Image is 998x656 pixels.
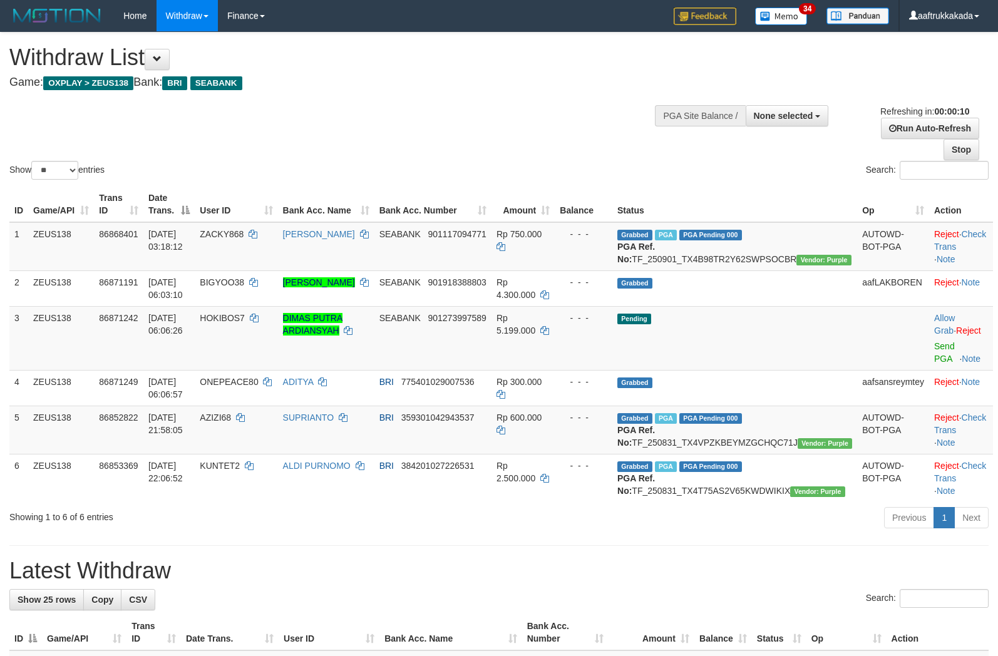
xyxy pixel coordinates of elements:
span: [DATE] 06:06:57 [148,377,183,399]
span: SEABANK [190,76,242,90]
span: Copy [91,595,113,605]
td: 6 [9,454,28,502]
span: Marked by aaftrukkakada [655,230,677,240]
b: PGA Ref. No: [617,473,655,496]
span: [DATE] 21:58:05 [148,413,183,435]
a: [PERSON_NAME] [283,229,355,239]
td: AUTOWD-BOT-PGA [857,454,929,502]
td: · [929,270,993,306]
img: Feedback.jpg [674,8,736,25]
a: ALDI PURNOMO [283,461,351,471]
span: AZIZI68 [200,413,231,423]
td: 2 [9,270,28,306]
span: Copy 901273997589 to clipboard [428,313,486,323]
a: [PERSON_NAME] [283,277,355,287]
td: · · [929,454,993,502]
td: · · [929,406,993,454]
td: aafLAKBOREN [857,270,929,306]
th: ID [9,187,28,222]
th: Amount: activate to sort column ascending [491,187,555,222]
a: Note [937,438,955,448]
th: Amount: activate to sort column ascending [609,615,694,650]
span: Rp 5.199.000 [496,313,535,336]
th: Status [612,187,857,222]
span: Vendor URL: https://trx4.1velocity.biz [798,438,852,449]
a: SUPRIANTO [283,413,334,423]
th: Bank Acc. Number: activate to sort column ascending [374,187,491,222]
span: None selected [754,111,813,121]
div: - - - [560,276,607,289]
div: - - - [560,228,607,240]
div: - - - [560,376,607,388]
th: Balance [555,187,612,222]
span: Grabbed [617,413,652,424]
a: Note [937,254,955,264]
span: 86868401 [99,229,138,239]
th: Status: activate to sort column ascending [752,615,806,650]
span: Rp 2.500.000 [496,461,535,483]
span: SEABANK [379,277,421,287]
a: Reject [934,229,959,239]
span: [DATE] 06:03:10 [148,277,183,300]
span: SEABANK [379,313,421,323]
a: CSV [121,589,155,610]
th: User ID: activate to sort column ascending [279,615,379,650]
input: Search: [900,589,989,608]
th: Date Trans.: activate to sort column descending [143,187,195,222]
a: Check Trans [934,229,986,252]
span: 86871242 [99,313,138,323]
span: Marked by aaftrukkakada [655,413,677,424]
a: Reject [934,461,959,471]
span: KUNTET2 [200,461,240,471]
span: BRI [379,413,394,423]
td: TF_250901_TX4B98TR2Y62SWPSOCBR [612,222,857,271]
th: Balance: activate to sort column ascending [694,615,752,650]
span: Copy 359301042943537 to clipboard [401,413,475,423]
span: BRI [162,76,187,90]
th: Op: activate to sort column ascending [806,615,887,650]
b: PGA Ref. No: [617,242,655,264]
span: 86853369 [99,461,138,471]
b: PGA Ref. No: [617,425,655,448]
span: BRI [379,377,394,387]
label: Search: [866,589,989,608]
a: Reject [956,325,981,336]
a: Check Trans [934,413,986,435]
a: Reject [934,377,959,387]
th: Trans ID: activate to sort column ascending [94,187,143,222]
span: PGA Pending [679,461,742,472]
a: DIMAS PUTRA ARDIANSYAH [283,313,343,336]
td: ZEUS138 [28,370,94,406]
a: Show 25 rows [9,589,84,610]
span: Grabbed [617,377,652,388]
a: Stop [944,139,979,160]
h1: Latest Withdraw [9,558,989,583]
span: PGA Pending [679,230,742,240]
span: Refreshing in: [880,106,969,116]
a: Check Trans [934,461,986,483]
span: Copy 775401029007536 to clipboard [401,377,475,387]
th: Game/API: activate to sort column ascending [28,187,94,222]
a: Next [954,507,989,528]
td: · · [929,222,993,271]
span: Vendor URL: https://trx4.1velocity.biz [796,255,851,265]
div: - - - [560,312,607,324]
select: Showentries [31,161,78,180]
span: · [934,313,956,336]
span: PGA Pending [679,413,742,424]
span: Rp 750.000 [496,229,542,239]
span: Rp 300.000 [496,377,542,387]
span: OXPLAY > ZEUS138 [43,76,133,90]
th: Bank Acc. Number: activate to sort column ascending [522,615,609,650]
td: 5 [9,406,28,454]
span: BRI [379,461,394,471]
div: - - - [560,459,607,472]
strong: 00:00:10 [934,106,969,116]
span: ONEPEACE80 [200,377,258,387]
a: Send PGA [934,341,955,364]
td: ZEUS138 [28,454,94,502]
input: Search: [900,161,989,180]
span: 86852822 [99,413,138,423]
span: 34 [799,3,816,14]
label: Show entries [9,161,105,180]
